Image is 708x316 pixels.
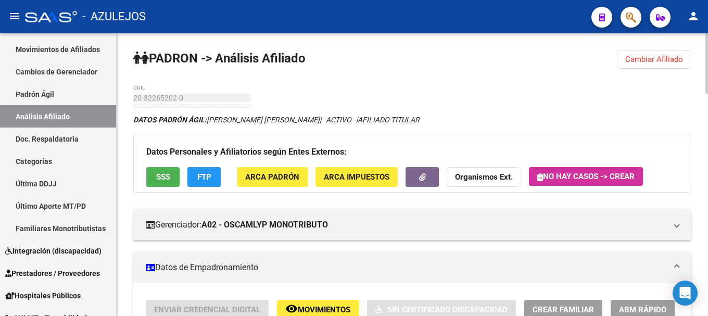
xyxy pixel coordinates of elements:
span: Integración (discapacidad) [5,245,102,257]
span: ABM Rápido [619,305,666,314]
mat-icon: menu [8,10,21,22]
span: Crear Familiar [533,305,594,314]
span: Sin Certificado Discapacidad [387,305,508,314]
i: | ACTIVO | [133,116,420,124]
button: SSS [146,167,180,186]
button: Cambiar Afiliado [617,50,691,69]
span: ARCA Padrón [245,173,299,182]
mat-expansion-panel-header: Gerenciador:A02 - OSCAMLYP MONOTRIBUTO [133,209,691,241]
button: ARCA Padrón [237,167,308,186]
mat-icon: remove_red_eye [285,302,298,315]
span: Hospitales Públicos [5,290,81,301]
mat-icon: person [687,10,700,22]
span: FTP [197,173,211,182]
strong: A02 - OSCAMLYP MONOTRIBUTO [201,219,328,231]
span: Prestadores / Proveedores [5,268,100,279]
button: FTP [187,167,221,186]
mat-panel-title: Datos de Empadronamiento [146,262,666,273]
button: Organismos Ext. [447,167,521,186]
span: Cambiar Afiliado [625,55,683,64]
button: No hay casos -> Crear [529,167,643,186]
span: [PERSON_NAME] [PERSON_NAME] [133,116,320,124]
span: ARCA Impuestos [324,173,389,182]
strong: Organismos Ext. [455,173,513,182]
span: - AZULEJOS [82,5,146,28]
span: AFILIADO TITULAR [358,116,420,124]
span: Enviar Credencial Digital [154,305,260,314]
button: ARCA Impuestos [315,167,398,186]
h3: Datos Personales y Afiliatorios según Entes Externos: [146,145,678,159]
strong: DATOS PADRÓN ÁGIL: [133,116,207,124]
span: SSS [156,173,170,182]
span: No hay casos -> Crear [537,172,635,181]
mat-panel-title: Gerenciador: [146,219,666,231]
span: Movimientos [298,305,350,314]
strong: PADRON -> Análisis Afiliado [133,51,306,66]
div: Open Intercom Messenger [673,281,698,306]
mat-expansion-panel-header: Datos de Empadronamiento [133,252,691,283]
